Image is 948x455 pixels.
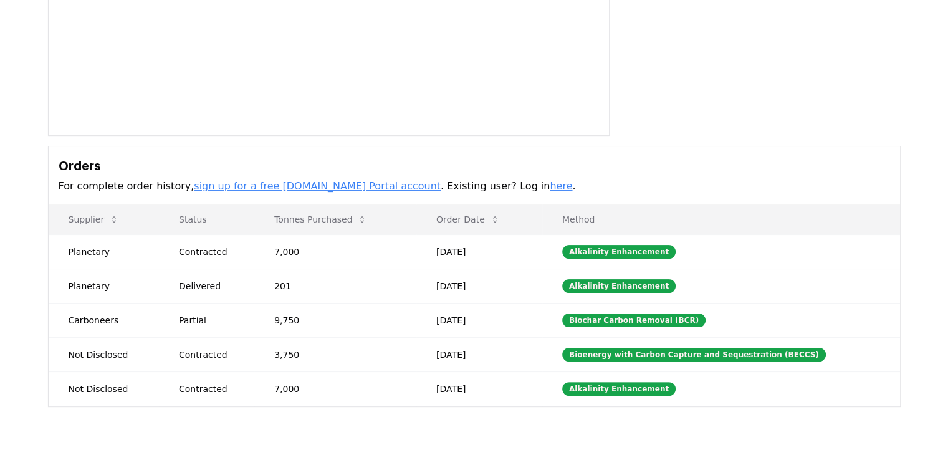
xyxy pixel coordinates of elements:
button: Order Date [426,207,510,232]
div: Partial [179,314,244,327]
td: 3,750 [254,337,416,371]
td: Planetary [49,234,159,269]
div: Delivered [179,280,244,292]
a: sign up for a free [DOMAIN_NAME] Portal account [194,180,441,192]
div: Contracted [179,246,244,258]
td: [DATE] [416,234,542,269]
td: [DATE] [416,269,542,303]
p: Method [552,213,890,226]
p: For complete order history, . Existing user? Log in . [59,179,890,194]
td: [DATE] [416,371,542,406]
td: Carboneers [49,303,159,337]
td: [DATE] [416,337,542,371]
div: Biochar Carbon Removal (BCR) [562,314,706,327]
h3: Orders [59,156,890,175]
div: Alkalinity Enhancement [562,245,676,259]
td: [DATE] [416,303,542,337]
p: Status [169,213,244,226]
td: 9,750 [254,303,416,337]
a: here [550,180,572,192]
td: Planetary [49,269,159,303]
td: 7,000 [254,234,416,269]
td: 201 [254,269,416,303]
div: Contracted [179,383,244,395]
td: Not Disclosed [49,337,159,371]
div: Contracted [179,348,244,361]
button: Tonnes Purchased [264,207,377,232]
div: Bioenergy with Carbon Capture and Sequestration (BECCS) [562,348,826,362]
button: Supplier [59,207,130,232]
div: Alkalinity Enhancement [562,279,676,293]
td: 7,000 [254,371,416,406]
div: Alkalinity Enhancement [562,382,676,396]
td: Not Disclosed [49,371,159,406]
